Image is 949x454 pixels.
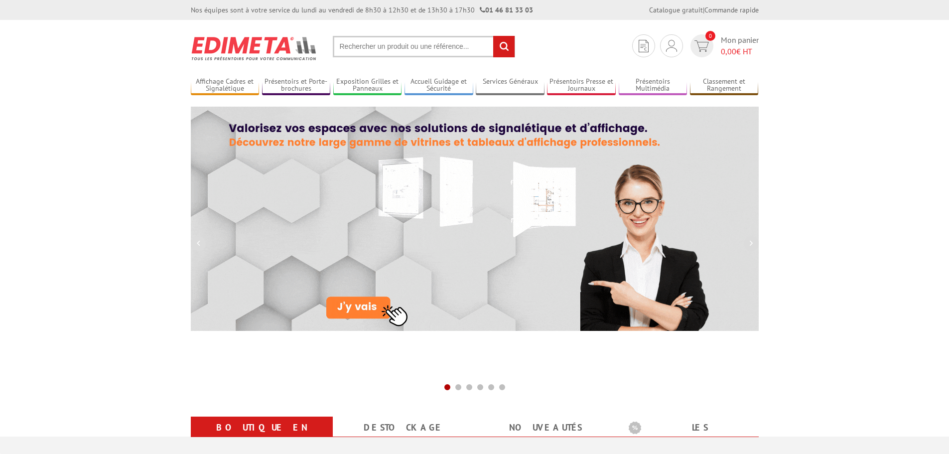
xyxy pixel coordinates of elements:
[191,77,260,94] a: Affichage Cadres et Signalétique
[345,419,463,437] a: Destockage
[191,5,533,15] div: Nos équipes sont à votre service du lundi au vendredi de 8h30 à 12h30 et de 13h30 à 17h30
[649,5,703,14] a: Catalogue gratuit
[666,40,677,52] img: devis rapide
[688,34,759,57] a: devis rapide 0 Mon panier 0,00€ HT
[721,34,759,57] span: Mon panier
[721,46,736,56] span: 0,00
[694,40,709,52] img: devis rapide
[721,46,759,57] span: € HT
[619,77,687,94] a: Présentoirs Multimédia
[487,419,605,437] a: nouveautés
[704,5,759,14] a: Commande rapide
[333,36,515,57] input: Rechercher un produit ou une référence...
[629,419,753,439] b: Les promotions
[690,77,759,94] a: Classement et Rangement
[333,77,402,94] a: Exposition Grilles et Panneaux
[547,77,616,94] a: Présentoirs Presse et Journaux
[262,77,331,94] a: Présentoirs et Porte-brochures
[405,77,473,94] a: Accueil Guidage et Sécurité
[476,77,544,94] a: Services Généraux
[639,40,649,52] img: devis rapide
[649,5,759,15] div: |
[705,31,715,41] span: 0
[191,30,318,67] img: Présentoir, panneau, stand - Edimeta - PLV, affichage, mobilier bureau, entreprise
[480,5,533,14] strong: 01 46 81 33 03
[493,36,515,57] input: rechercher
